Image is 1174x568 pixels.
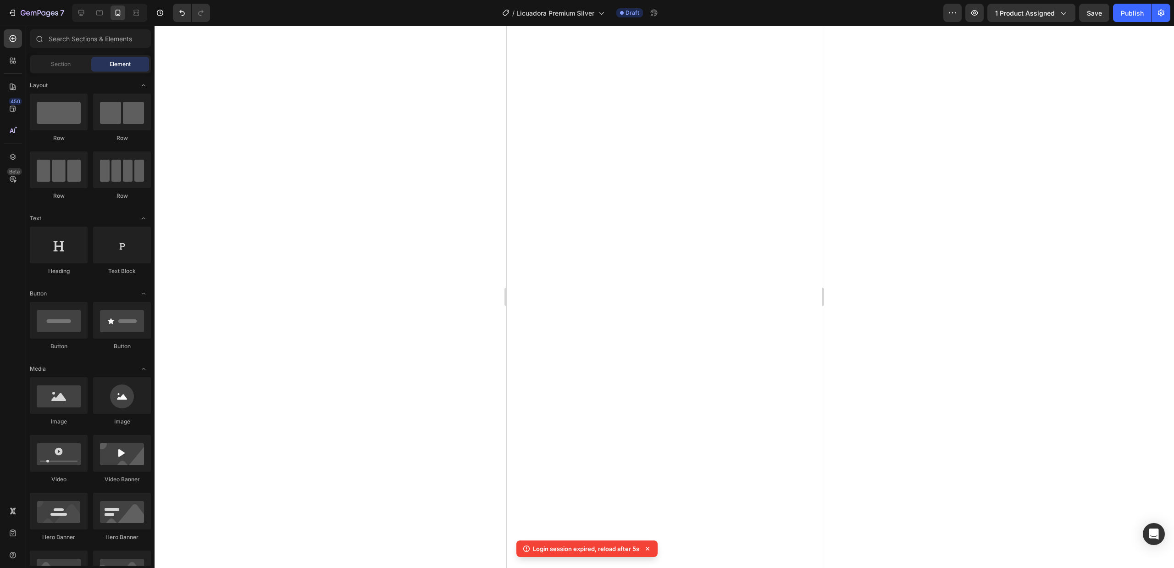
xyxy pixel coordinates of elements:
[1113,4,1152,22] button: Publish
[30,29,151,48] input: Search Sections & Elements
[30,81,48,89] span: Layout
[987,4,1075,22] button: 1 product assigned
[173,4,210,22] div: Undo/Redo
[507,26,822,568] iframe: Design area
[136,362,151,376] span: Toggle open
[136,211,151,226] span: Toggle open
[93,475,151,484] div: Video Banner
[30,192,88,200] div: Row
[7,168,22,175] div: Beta
[30,418,88,426] div: Image
[93,267,151,275] div: Text Block
[136,286,151,301] span: Toggle open
[4,4,68,22] button: 7
[93,192,151,200] div: Row
[30,290,47,298] span: Button
[30,342,88,351] div: Button
[30,267,88,275] div: Heading
[93,342,151,351] div: Button
[30,475,88,484] div: Video
[93,418,151,426] div: Image
[516,8,594,18] span: Licuadora Premium Silver
[136,78,151,93] span: Toggle open
[626,9,639,17] span: Draft
[1143,523,1165,545] div: Open Intercom Messenger
[30,214,41,223] span: Text
[93,134,151,142] div: Row
[1121,8,1144,18] div: Publish
[60,7,64,18] p: 7
[9,98,22,105] div: 450
[110,60,131,68] span: Element
[533,544,639,553] p: Login session expired, reload after 5s
[1087,9,1102,17] span: Save
[93,533,151,541] div: Hero Banner
[30,134,88,142] div: Row
[995,8,1055,18] span: 1 product assigned
[512,8,515,18] span: /
[30,365,46,373] span: Media
[30,533,88,541] div: Hero Banner
[1079,4,1109,22] button: Save
[51,60,71,68] span: Section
